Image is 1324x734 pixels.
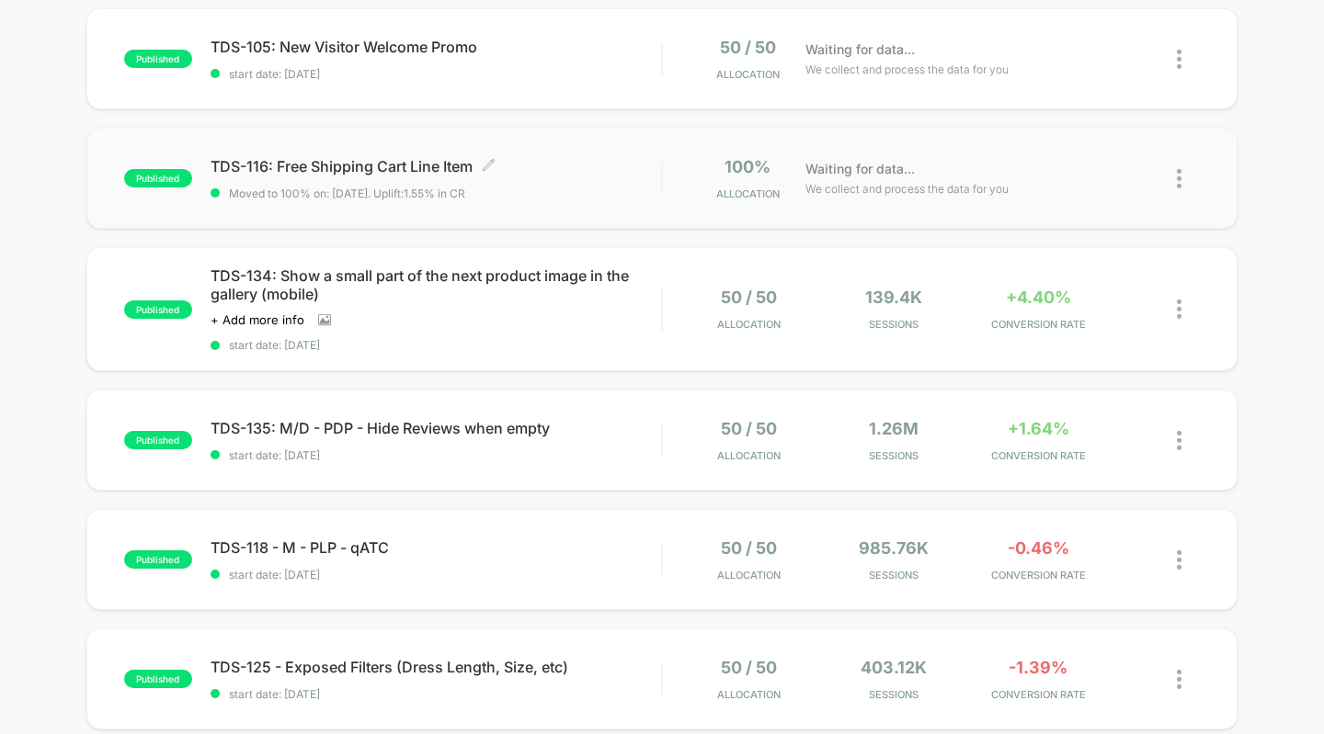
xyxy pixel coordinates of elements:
[721,419,777,438] span: 50 / 50
[1006,288,1071,307] span: +4.40%
[716,68,780,81] span: Allocation
[124,169,192,187] span: published
[1177,50,1181,69] img: close
[211,38,662,56] span: TDS-105: New Visitor Welcome Promo
[1008,419,1069,438] span: +1.64%
[971,688,1106,701] span: CONVERSION RATE
[971,318,1106,331] span: CONVERSION RATE
[211,419,662,437] span: TDS-135: M/D - PDP - Hide Reviews when empty
[721,658,777,677] span: 50 / 50
[717,449,781,462] span: Allocation
[1177,431,1181,450] img: close
[1177,169,1181,188] img: close
[211,687,662,701] span: start date: [DATE]
[805,40,915,60] span: Waiting for data...
[826,449,961,462] span: Sessions
[826,318,961,331] span: Sessions
[721,538,777,558] span: 50 / 50
[869,419,919,438] span: 1.26M
[211,538,662,557] span: TDS-118 - M - PLP - qATC
[865,288,922,307] span: 139.4k
[717,318,781,331] span: Allocation
[124,431,192,449] span: published
[716,187,780,200] span: Allocation
[861,658,927,677] span: 403.12k
[211,266,662,303] span: TDS-134: Show a small part of the next product image in the gallery (mobile)
[211,157,662,175] span: TDS-116: Free Shipping Cart Line Item
[1177,670,1181,689] img: close
[725,157,770,176] span: 100%
[805,61,1009,78] span: We collect and process the data for you
[211,658,662,676] span: TDS-125 - Exposed Filters (Dress Length, Size, etc)
[826,688,961,701] span: Sessions
[859,538,929,558] span: 985.76k
[971,449,1106,462] span: CONVERSION RATE
[229,186,465,200] span: Moved to 100% on: [DATE] . Uplift: 1.55% in CR
[124,550,192,569] span: published
[124,50,192,68] span: published
[1008,538,1069,558] span: -0.46%
[211,568,662,582] span: start date: [DATE]
[805,180,1009,198] span: We collect and process the data for you
[721,288,777,307] span: 50 / 50
[717,569,781,582] span: Allocation
[720,38,776,57] span: 50 / 50
[124,670,192,688] span: published
[1177,299,1181,319] img: close
[211,312,304,327] span: + Add more info
[211,338,662,352] span: start date: [DATE]
[211,67,662,81] span: start date: [DATE]
[971,569,1106,582] span: CONVERSION RATE
[805,159,915,179] span: Waiting for data...
[211,448,662,462] span: start date: [DATE]
[826,569,961,582] span: Sessions
[124,300,192,319] span: published
[1177,550,1181,570] img: close
[717,688,781,701] span: Allocation
[1009,658,1067,677] span: -1.39%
